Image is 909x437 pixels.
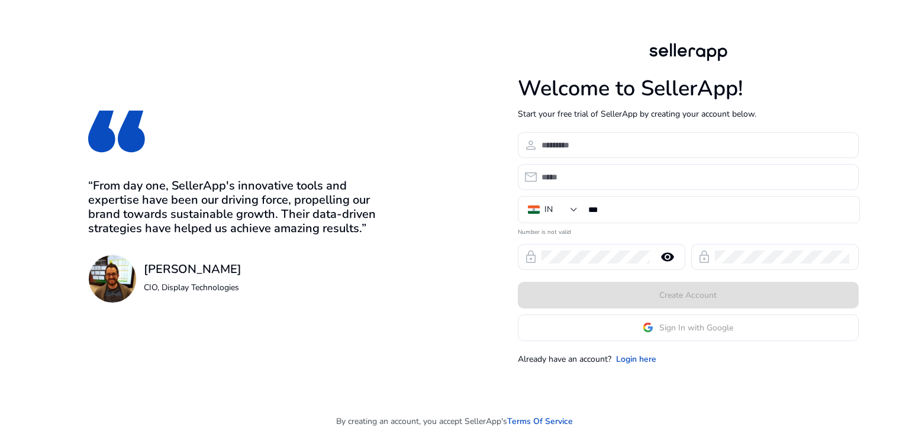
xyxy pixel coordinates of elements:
[144,262,241,277] h3: [PERSON_NAME]
[653,250,682,264] mat-icon: remove_red_eye
[88,179,391,236] h3: “From day one, SellerApp's innovative tools and expertise have been our driving force, propelling...
[697,250,711,264] span: lock
[507,415,573,428] a: Terms Of Service
[524,138,538,152] span: person
[144,281,241,294] p: CIO, Display Technologies
[524,170,538,184] span: email
[518,76,859,101] h1: Welcome to SellerApp!
[518,108,859,120] p: Start your free trial of SellerApp by creating your account below.
[544,203,553,216] div: IN
[518,224,859,237] mat-error: Number is not valid
[524,250,538,264] span: lock
[518,353,611,365] p: Already have an account?
[616,353,656,365] a: Login here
